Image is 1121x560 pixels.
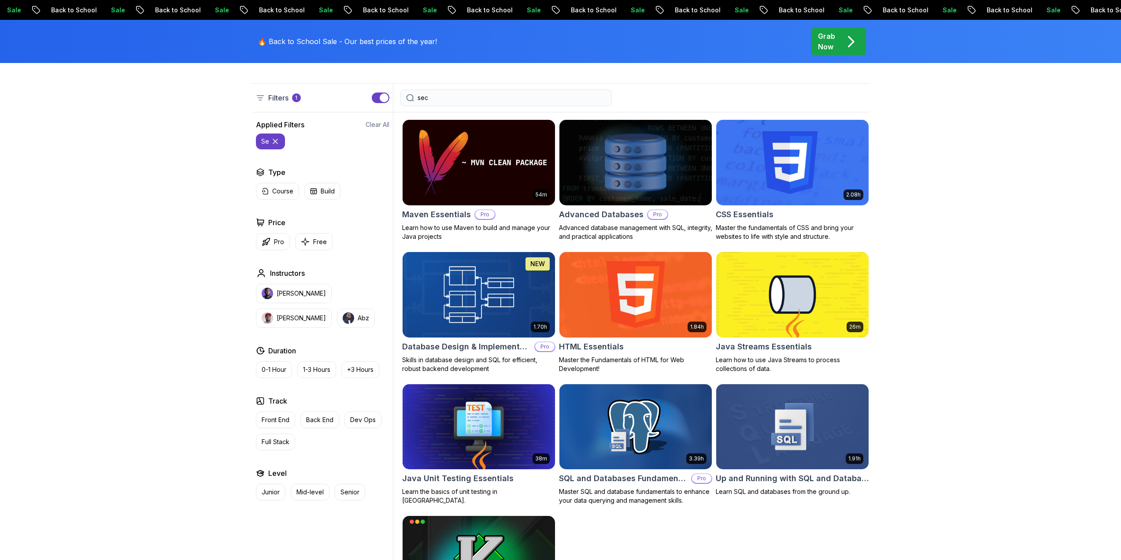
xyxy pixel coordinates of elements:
button: Clear All [366,120,389,129]
p: Pro [274,237,284,246]
img: HTML Essentials card [559,252,712,337]
p: 1 [295,94,297,101]
p: Free [313,237,327,246]
p: Pro [535,342,555,351]
a: CSS Essentials card2.08hCSS EssentialsMaster the fundamentals of CSS and bring your websites to l... [716,119,869,241]
p: Back to School [142,6,202,15]
p: Sale [722,6,750,15]
input: Search Java, React, Spring boot ... [418,93,606,102]
h2: Applied Filters [256,119,304,130]
p: 54m [536,191,547,198]
a: Java Streams Essentials card26mJava Streams EssentialsLearn how to use Java Streams to process co... [716,252,869,373]
img: Up and Running with SQL and Databases card [716,384,869,470]
a: SQL and Databases Fundamentals card3.39hSQL and Databases FundamentalsProMaster SQL and database ... [559,384,712,505]
p: Sale [410,6,438,15]
p: Skills in database design and SQL for efficient, robust backend development [402,356,555,373]
img: CSS Essentials card [716,120,869,205]
p: Dev Ops [350,415,376,424]
p: Back End [306,415,333,424]
p: 1.91h [848,455,861,462]
h2: Instructors [270,268,305,278]
p: Back to School [38,6,98,15]
img: Advanced Databases card [559,120,712,205]
p: Pro [475,210,495,219]
p: Back to School [870,6,930,15]
p: Learn SQL and databases from the ground up. [716,487,869,496]
p: Sale [514,6,542,15]
button: 0-1 Hour [256,361,292,378]
a: Java Unit Testing Essentials card38mJava Unit Testing EssentialsLearn the basics of unit testing ... [402,384,555,505]
p: Master SQL and database fundamentals to enhance your data querying and management skills. [559,487,712,505]
button: +3 Hours [341,361,379,378]
p: 0-1 Hour [262,365,286,374]
p: [PERSON_NAME] [277,289,326,298]
button: Build [304,183,340,200]
p: [PERSON_NAME] [277,314,326,323]
h2: Price [268,217,285,228]
h2: Level [268,468,287,478]
p: Master the fundamentals of CSS and bring your websites to life with style and structure. [716,223,869,241]
h2: Type [268,167,285,178]
p: Learn how to use Maven to build and manage your Java projects [402,223,555,241]
p: Front End [262,415,289,424]
button: Junior [256,484,285,501]
p: Sale [306,6,334,15]
button: Front End [256,412,295,428]
p: Course [272,187,293,196]
h2: Java Streams Essentials [716,341,812,353]
button: instructor imgAbz [337,308,375,328]
p: Sale [98,6,126,15]
h2: CSS Essentials [716,208,773,221]
p: NEW [530,260,545,268]
h2: Advanced Databases [559,208,644,221]
p: +3 Hours [347,365,374,374]
button: Senior [335,484,365,501]
p: 3.39h [689,455,704,462]
p: 🔥 Back to School Sale - Our best prices of the year! [258,36,437,47]
p: Sale [618,6,646,15]
p: Abz [358,314,369,323]
button: 1-3 Hours [297,361,336,378]
h2: Duration [268,345,296,356]
p: Sale [1034,6,1062,15]
button: Course [256,183,299,200]
p: Master the Fundamentals of HTML for Web Development! [559,356,712,373]
img: Maven Essentials card [403,120,555,205]
p: Advanced database management with SQL, integrity, and practical applications [559,223,712,241]
p: Junior [262,488,280,497]
h2: Track [268,396,287,406]
p: 1-3 Hours [303,365,330,374]
a: Advanced Databases cardAdvanced DatabasesProAdvanced database management with SQL, integrity, and... [559,119,712,241]
a: Maven Essentials card54mMaven EssentialsProLearn how to use Maven to build and manage your Java p... [402,119,555,241]
p: 38m [535,455,547,462]
p: Learn the basics of unit testing in [GEOGRAPHIC_DATA]. [402,487,555,505]
p: Back to School [246,6,306,15]
img: SQL and Databases Fundamentals card [559,384,712,470]
p: Pro [648,210,667,219]
p: Back to School [454,6,514,15]
p: Grab Now [818,31,835,52]
p: 1.84h [690,323,704,330]
p: Back to School [766,6,826,15]
button: Free [295,233,333,250]
p: Sale [202,6,230,15]
p: Build [321,187,335,196]
p: se [261,137,269,146]
button: se [256,134,285,149]
button: Back End [300,412,339,428]
img: instructor img [262,312,273,324]
img: instructor img [343,312,354,324]
p: Sale [826,6,854,15]
p: Back to School [974,6,1034,15]
p: Back to School [350,6,410,15]
p: Pro [692,474,711,483]
p: Learn how to use Java Streams to process collections of data. [716,356,869,373]
p: Senior [340,488,359,497]
p: Mid-level [296,488,324,497]
p: Filters [268,93,289,103]
button: Mid-level [291,484,329,501]
button: instructor img[PERSON_NAME] [256,284,332,303]
a: Database Design & Implementation card1.70hNEWDatabase Design & ImplementationProSkills in databas... [402,252,555,373]
img: Java Streams Essentials card [716,252,869,337]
